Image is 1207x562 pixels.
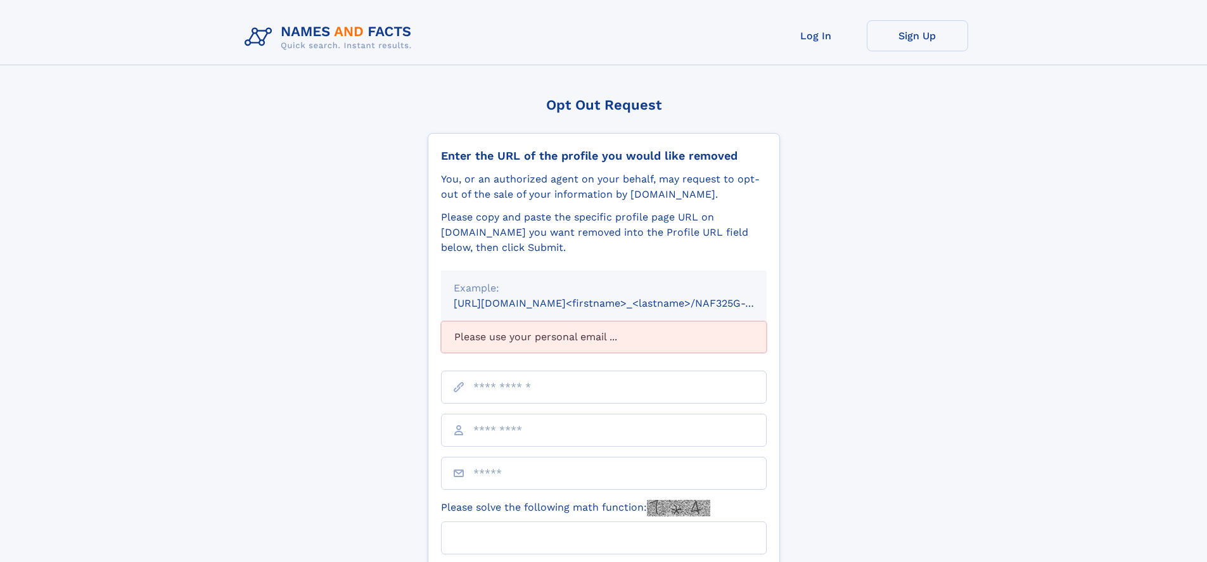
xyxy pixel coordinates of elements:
label: Please solve the following math function: [441,500,710,516]
small: [URL][DOMAIN_NAME]<firstname>_<lastname>/NAF325G-xxxxxxxx [454,297,791,309]
div: You, or an authorized agent on your behalf, may request to opt-out of the sale of your informatio... [441,172,767,202]
div: Please use your personal email ... [441,321,767,353]
div: Enter the URL of the profile you would like removed [441,149,767,163]
a: Sign Up [867,20,968,51]
img: Logo Names and Facts [239,20,422,54]
div: Example: [454,281,754,296]
div: Opt Out Request [428,97,780,113]
div: Please copy and paste the specific profile page URL on [DOMAIN_NAME] you want removed into the Pr... [441,210,767,255]
a: Log In [765,20,867,51]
